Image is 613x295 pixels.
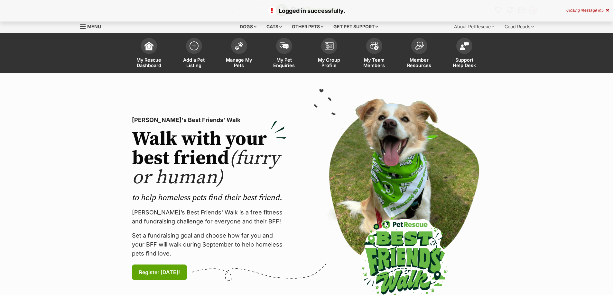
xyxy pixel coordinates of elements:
[126,35,172,73] a: My Rescue Dashboard
[352,35,397,73] a: My Team Members
[225,57,254,68] span: Manage My Pets
[190,41,199,50] img: add-pet-listing-icon-0afa8454b4691262ce3f59096e99ab1cd57d4a30225e0717b998d2c9b9846f56.svg
[132,208,286,226] p: [PERSON_NAME]’s Best Friends' Walk is a free fitness and fundraising challenge for everyone and t...
[80,20,106,32] a: Menu
[132,231,286,258] p: Set a fundraising goal and choose how far you and your BFF will walk during September to help hom...
[262,35,307,73] a: My Pet Enquiries
[132,146,280,190] span: (furry or human)
[460,42,469,50] img: help-desk-icon-fdf02630f3aa405de69fd3d07c3f3aa587a6932b1a1747fa1d2bba05be0121f9.svg
[235,20,261,33] div: Dogs
[415,41,424,50] img: member-resources-icon-8e73f808a243e03378d46382f2149f9095a855e16c252ad45f914b54edf8863c.svg
[235,42,244,50] img: manage-my-pets-icon-02211641906a0b7f246fdf0571729dbe1e7629f14944591b6c1af311fb30b64b.svg
[180,57,209,68] span: Add a Pet Listing
[172,35,217,73] a: Add a Pet Listing
[397,35,442,73] a: Member Resources
[132,265,187,280] a: Register [DATE]!
[135,57,163,68] span: My Rescue Dashboard
[307,35,352,73] a: My Group Profile
[144,41,153,50] img: dashboard-icon-eb2f2d2d3e046f16d808141f083e7271f6b2e854fb5c12c21221c1fb7104beca.svg
[370,42,379,50] img: team-members-icon-5396bd8760b3fe7c0b43da4ab00e1e3bb1a5d9ba89233759b79545d2d3fc5d0d.svg
[315,57,344,68] span: My Group Profile
[329,20,383,33] div: Get pet support
[87,24,101,29] span: Menu
[442,35,487,73] a: Support Help Desk
[132,116,286,125] p: [PERSON_NAME]'s Best Friends' Walk
[500,20,538,33] div: Good Reads
[287,20,328,33] div: Other pets
[132,193,286,203] p: to help homeless pets find their best friend.
[139,268,180,276] span: Register [DATE]!
[132,130,286,187] h2: Walk with your best friend
[270,57,299,68] span: My Pet Enquiries
[405,57,434,68] span: Member Resources
[280,42,289,49] img: pet-enquiries-icon-7e3ad2cf08bfb03b45e93fb7055b45f3efa6380592205ae92323e6603595dc1f.svg
[450,57,479,68] span: Support Help Desk
[325,42,334,50] img: group-profile-icon-3fa3cf56718a62981997c0bc7e787c4b2cf8bcc04b72c1350f741eb67cf2f40e.svg
[360,57,389,68] span: My Team Members
[217,35,262,73] a: Manage My Pets
[262,20,286,33] div: Cats
[450,20,499,33] div: About PetRescue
